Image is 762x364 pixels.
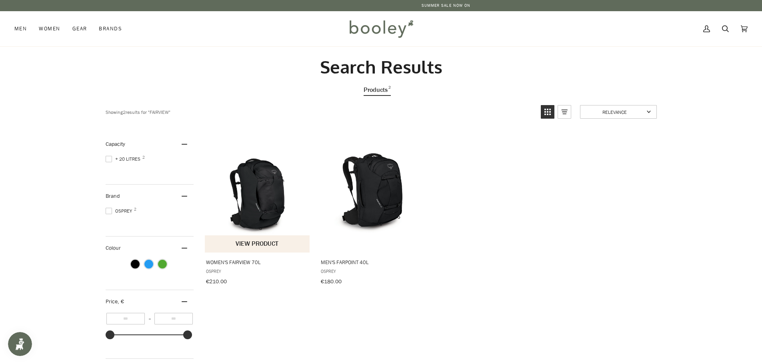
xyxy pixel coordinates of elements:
span: Relevance [585,108,644,115]
a: Women's Fairview 70L [204,133,310,288]
img: Booley [346,17,416,40]
input: Minimum value [106,313,144,324]
a: View Products Tab [364,84,391,96]
a: Gear [66,11,93,46]
span: Women [39,25,60,33]
span: €180.00 [321,278,342,285]
span: Women's Fairview 70L [206,259,309,266]
a: View grid mode [541,105,554,119]
a: Men [14,11,33,46]
span: 2 [388,84,391,95]
span: Brand [106,192,120,200]
span: Colour: Blue [144,260,153,269]
img: Osprey Women's Fairview 70L Black - Booley Galway [204,139,310,245]
h2: Search Results [106,56,657,78]
span: Osprey [106,207,134,215]
span: €210.00 [206,278,226,285]
span: 2 [134,207,136,211]
span: + 20 Litres [106,155,143,163]
span: – [144,315,154,322]
a: Women [33,11,66,46]
a: SUMMER SALE NOW ON [422,2,471,8]
div: Showing results for " " [106,105,535,119]
span: 2 [142,155,145,159]
button: View product [204,235,310,253]
span: , € [118,298,124,305]
input: Maximum value [154,313,193,324]
span: Colour: Black [131,260,140,269]
span: Colour: Green [158,260,167,269]
a: Sort options [580,105,657,119]
a: Men's Farpoint 40L [320,133,426,288]
span: Gear [72,25,87,33]
span: Capacity [106,140,125,148]
span: Osprey [321,268,424,274]
a: View list mode [558,105,571,119]
b: 2 [123,108,126,115]
span: Price [106,298,124,305]
span: Men's Farpoint 40L [321,259,424,266]
img: Osprey Men's Farpoint 40L Black - Booley Galway [320,139,426,245]
span: Colour [106,244,127,252]
span: Men [14,25,27,33]
iframe: Button to open loyalty program pop-up [8,332,32,356]
span: Brands [99,25,122,33]
span: Osprey [206,268,309,274]
a: Brands [93,11,128,46]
